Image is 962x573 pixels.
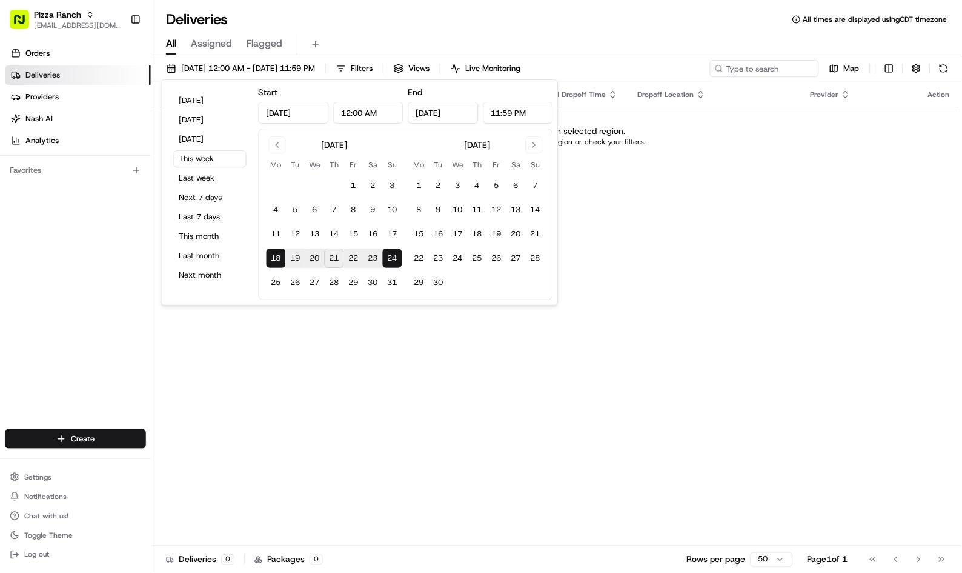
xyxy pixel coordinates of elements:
[12,49,221,68] p: Welcome 👋
[174,247,247,264] button: Last month
[429,273,448,292] button: 30
[269,136,286,153] button: Go to previous month
[526,224,545,244] button: 21
[448,158,468,171] th: Wednesday
[305,224,325,244] button: 13
[12,116,34,138] img: 1736555255976-a54dd68f-1ca7-489b-9aae-adbdc363a1c4
[5,508,146,524] button: Chat with us!
[25,135,59,146] span: Analytics
[506,176,526,195] button: 6
[7,171,98,193] a: 📗Knowledge Base
[174,92,247,109] button: [DATE]
[383,176,402,195] button: 3
[41,116,199,128] div: Start new chat
[445,60,526,77] button: Live Monitoring
[286,273,305,292] button: 26
[5,527,146,544] button: Toggle Theme
[344,224,363,244] button: 15
[174,170,247,187] button: Last week
[310,554,323,565] div: 0
[506,249,526,268] button: 27
[383,224,402,244] button: 17
[5,429,146,449] button: Create
[5,161,146,180] div: Favorites
[286,249,305,268] button: 19
[408,87,423,98] label: End
[305,273,325,292] button: 27
[5,44,151,63] a: Orders
[410,224,429,244] button: 15
[383,158,402,171] th: Sunday
[483,102,553,124] input: Time
[174,189,247,206] button: Next 7 days
[468,224,487,244] button: 18
[267,158,286,171] th: Monday
[166,36,176,51] span: All
[174,209,247,226] button: Last 7 days
[24,511,68,521] span: Chat with us!
[408,63,430,74] span: Views
[810,90,838,99] span: Provider
[383,249,402,268] button: 24
[363,224,383,244] button: 16
[181,63,315,74] span: [DATE] 12:00 AM - [DATE] 11:59 PM
[305,200,325,219] button: 6
[465,63,520,74] span: Live Monitoring
[333,102,403,124] input: Time
[331,60,378,77] button: Filters
[487,158,506,171] th: Friday
[325,200,344,219] button: 7
[487,176,506,195] button: 5
[166,554,234,566] div: Deliveries
[429,200,448,219] button: 9
[637,90,694,99] span: Dropoff Location
[344,200,363,219] button: 8
[174,267,247,284] button: Next month
[506,200,526,219] button: 13
[487,249,506,268] button: 26
[808,554,848,566] div: Page 1 of 1
[526,136,543,153] button: Go to next month
[928,90,950,99] div: Action
[221,554,234,565] div: 0
[325,158,344,171] th: Thursday
[32,78,200,91] input: Clear
[5,546,146,563] button: Log out
[305,158,325,171] th: Wednesday
[25,113,53,124] span: Nash AI
[429,158,448,171] th: Tuesday
[363,249,383,268] button: 23
[448,176,468,195] button: 3
[267,249,286,268] button: 18
[487,200,506,219] button: 12
[34,21,121,30] button: [EMAIL_ADDRESS][DOMAIN_NAME]
[487,224,506,244] button: 19
[174,131,247,148] button: [DATE]
[267,224,286,244] button: 11
[191,36,232,51] span: Assigned
[803,15,947,24] span: All times are displayed using CDT timezone
[526,200,545,219] button: 14
[532,90,606,99] span: Original Dropoff Time
[24,176,93,188] span: Knowledge Base
[410,200,429,219] button: 8
[844,63,860,74] span: Map
[363,200,383,219] button: 9
[206,119,221,134] button: Start new chat
[24,472,51,482] span: Settings
[114,176,194,188] span: API Documentation
[344,158,363,171] th: Friday
[5,65,151,85] a: Deliveries
[448,249,468,268] button: 24
[468,200,487,219] button: 11
[526,158,545,171] th: Sunday
[34,8,81,21] button: Pizza Ranch
[286,224,305,244] button: 12
[429,224,448,244] button: 16
[363,158,383,171] th: Saturday
[5,109,151,129] a: Nash AI
[935,60,952,77] button: Refresh
[710,60,819,77] input: Type to search
[388,60,435,77] button: Views
[161,60,320,77] button: [DATE] 12:00 AM - [DATE] 11:59 PM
